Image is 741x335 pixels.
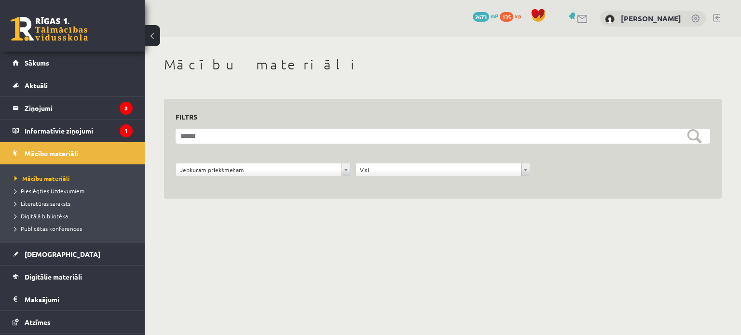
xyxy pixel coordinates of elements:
span: mP [491,12,498,20]
span: 2673 [473,12,489,22]
a: Digitālie materiāli [13,266,133,288]
a: 2673 mP [473,12,498,20]
i: 1 [120,124,133,137]
span: Literatūras saraksts [14,200,70,207]
a: Sākums [13,52,133,74]
h1: Mācību materiāli [164,56,722,73]
a: Atzīmes [13,311,133,333]
a: Pieslēgties Uzdevumiem [14,187,135,195]
span: Atzīmes [25,318,51,326]
legend: Informatīvie ziņojumi [25,120,133,142]
i: 3 [120,102,133,115]
a: Jebkuram priekšmetam [176,163,350,176]
legend: Ziņojumi [25,97,133,119]
a: Visi [356,163,530,176]
span: Jebkuram priekšmetam [180,163,338,176]
a: Ziņojumi3 [13,97,133,119]
span: 135 [500,12,513,22]
h3: Filtrs [176,110,699,123]
a: Informatīvie ziņojumi1 [13,120,133,142]
span: Visi [360,163,518,176]
a: Publicētas konferences [14,224,135,233]
a: Digitālā bibliotēka [14,212,135,220]
span: Mācību materiāli [25,149,78,158]
span: Sākums [25,58,49,67]
span: Aktuāli [25,81,48,90]
span: xp [515,12,521,20]
a: [DEMOGRAPHIC_DATA] [13,243,133,265]
legend: Maksājumi [25,288,133,310]
span: Publicētas konferences [14,225,82,232]
a: [PERSON_NAME] [621,13,681,23]
img: Viktorija Dreimane [605,14,615,24]
span: [DEMOGRAPHIC_DATA] [25,250,100,258]
span: Pieslēgties Uzdevumiem [14,187,84,195]
span: Digitālā bibliotēka [14,212,68,220]
a: Aktuāli [13,74,133,96]
span: Mācību materiāli [14,174,70,182]
a: Literatūras saraksts [14,199,135,208]
a: Mācību materiāli [13,142,133,164]
a: Mācību materiāli [14,174,135,183]
span: Digitālie materiāli [25,272,82,281]
a: 135 xp [500,12,526,20]
a: Rīgas 1. Tālmācības vidusskola [11,17,88,41]
a: Maksājumi [13,288,133,310]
